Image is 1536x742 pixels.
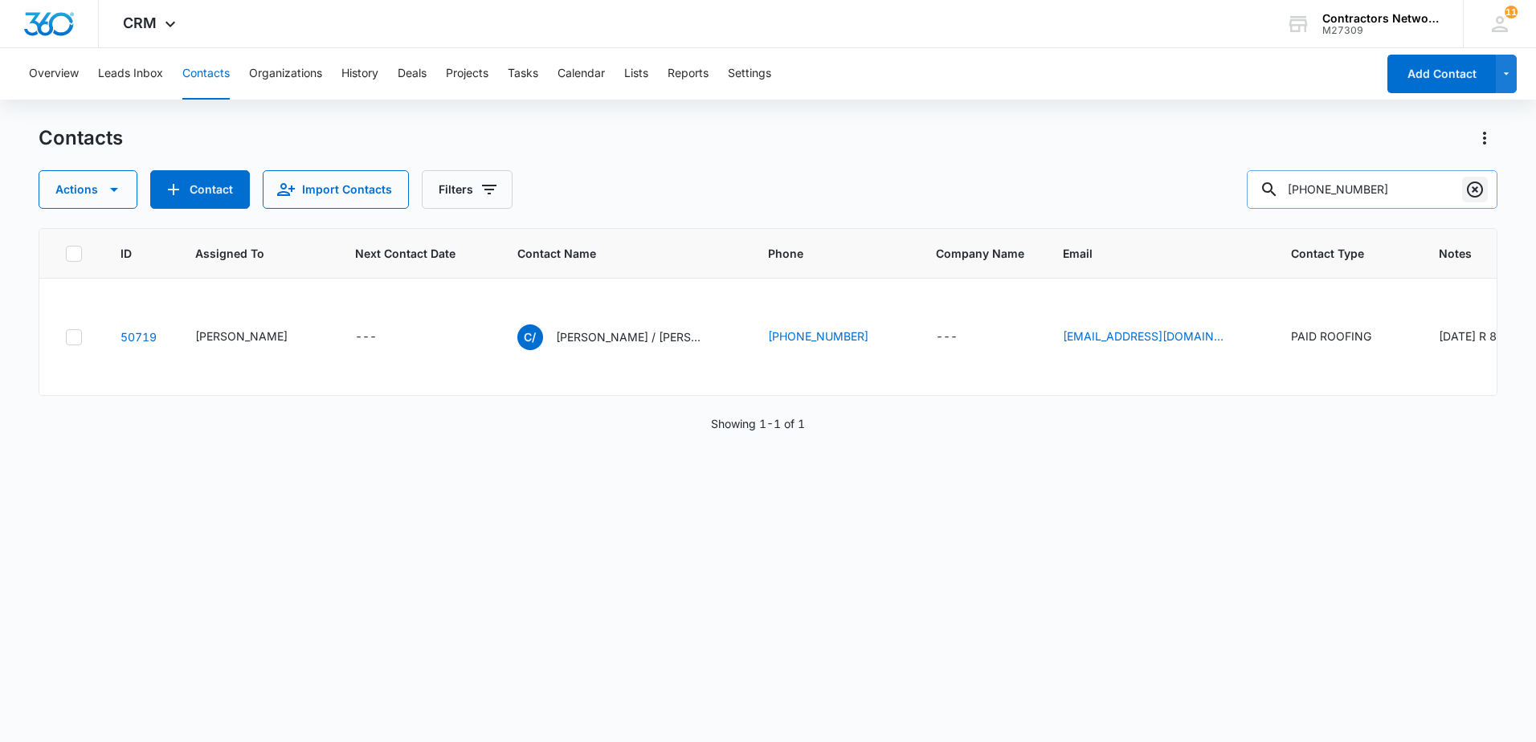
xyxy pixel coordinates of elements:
[1322,12,1440,25] div: account name
[355,328,406,347] div: Next Contact Date - - Select to Edit Field
[1472,125,1497,151] button: Actions
[1291,245,1377,262] span: Contact Type
[517,324,729,350] div: Contact Name - Carlos / Michelle Gonzalez - Select to Edit Field
[1505,6,1518,18] div: notifications count
[1247,170,1497,209] input: Search Contacts
[1291,328,1400,347] div: Contact Type - PAID ROOFING - Select to Edit Field
[422,170,513,209] button: Filters
[1462,177,1488,202] button: Clear
[768,328,897,347] div: Phone - (815) 491-3183 - Select to Edit Field
[1387,55,1496,93] button: Add Contact
[355,245,455,262] span: Next Contact Date
[768,245,874,262] span: Phone
[1063,328,1223,344] a: [EMAIL_ADDRESS][DOMAIN_NAME]
[121,330,157,344] a: Navigate to contact details page for Carlos / Michelle Gonzalez
[341,48,378,100] button: History
[936,328,958,347] div: ---
[1063,245,1229,262] span: Email
[624,48,648,100] button: Lists
[1291,328,1371,344] div: PAID ROOFING
[195,328,288,344] div: [PERSON_NAME]
[123,14,157,31] span: CRM
[1322,25,1440,36] div: account id
[728,48,771,100] button: Settings
[249,48,322,100] button: Organizations
[936,328,987,347] div: Company Name - - Select to Edit Field
[936,245,1024,262] span: Company Name
[195,245,293,262] span: Assigned To
[39,126,123,150] h1: Contacts
[1505,6,1518,18] span: 11
[517,245,706,262] span: Contact Name
[182,48,230,100] button: Contacts
[29,48,79,100] button: Overview
[508,48,538,100] button: Tasks
[558,48,605,100] button: Calendar
[668,48,709,100] button: Reports
[446,48,488,100] button: Projects
[355,328,377,347] div: ---
[98,48,163,100] button: Leads Inbox
[711,415,805,432] p: Showing 1-1 of 1
[39,170,137,209] button: Actions
[195,328,317,347] div: Assigned To - Elvis Ruelas - Select to Edit Field
[150,170,250,209] button: Add Contact
[517,324,543,350] span: C/
[263,170,409,209] button: Import Contacts
[1063,328,1252,347] div: Email - gonzalezmomto4@gmail.com - Select to Edit Field
[768,328,868,344] a: [PHONE_NUMBER]
[398,48,427,100] button: Deals
[556,328,701,345] p: [PERSON_NAME] / [PERSON_NAME]
[121,245,133,262] span: ID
